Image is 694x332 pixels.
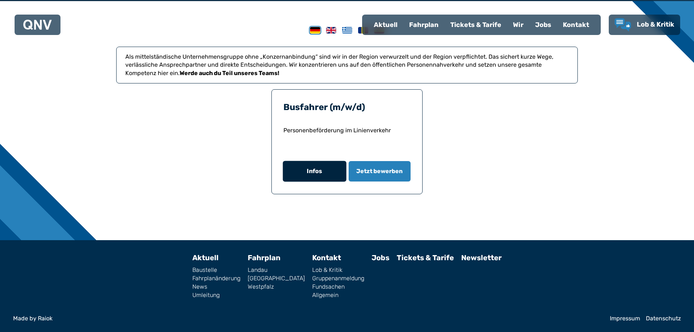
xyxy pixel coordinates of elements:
a: Busfahrer (m/w/d) [283,102,365,112]
a: Wir [507,15,529,34]
a: Baustelle [192,267,240,273]
a: Tickets & Tarife [397,253,454,262]
a: Allgemein [312,292,364,298]
a: News [192,284,240,290]
a: Westpfalz [248,284,305,290]
img: Greek [342,27,352,34]
a: Tickets & Tarife [444,15,507,34]
a: Aktuell [368,15,403,34]
a: Fahrplanänderung [192,276,240,281]
span: Jetzt bewerben [356,167,403,176]
p: Als mittelständische Unternehmensgruppe ohne „Konzernanbindung“ sind wir in der Region verwurzelt... [125,53,569,77]
img: German [310,27,320,34]
img: Romanian [358,27,368,34]
a: Lob & Kritik [615,18,674,31]
a: Fahrplan [248,253,281,262]
a: Infos [283,161,346,181]
p: Personenbeförderung im Linienverkehr [283,126,411,152]
a: QNV Logo [23,17,52,32]
strong: Werde auch du Teil unseres Teams! [180,70,279,77]
span: Lob & Kritik [637,20,674,28]
a: Kontakt [312,253,341,262]
a: Newsletter [461,253,502,262]
a: Made by Raiok [13,316,604,321]
img: QNV Logo [23,20,52,30]
a: Lob & Kritik [312,267,364,273]
a: Jobs [529,15,557,34]
a: Datenschutz [646,316,681,321]
a: Umleitung [192,292,240,298]
a: Aktuell [192,253,219,262]
a: Kontakt [557,15,595,34]
a: Gruppenanmeldung [312,276,364,281]
a: Jobs [372,253,389,262]
a: Fahrplan [403,15,444,34]
a: Impressum [610,316,640,321]
a: Fundsachen [312,284,364,290]
a: Landau [248,267,305,273]
img: English [326,27,336,34]
button: Infos [283,161,346,182]
a: [GEOGRAPHIC_DATA] [248,276,305,281]
button: Jetzt bewerben [349,161,411,181]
